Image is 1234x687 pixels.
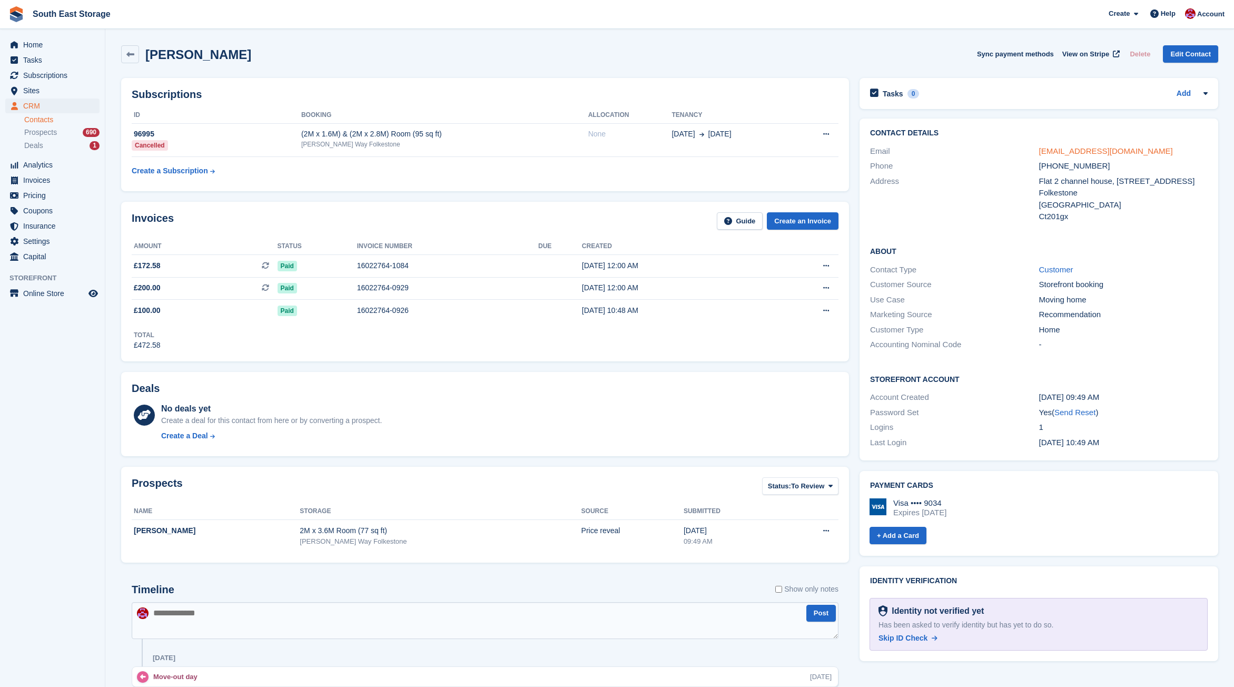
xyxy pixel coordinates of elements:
[878,633,937,644] a: Skip ID Check
[132,238,278,255] th: Amount
[161,430,208,441] div: Create a Deal
[883,89,903,99] h2: Tasks
[132,161,215,181] a: Create a Subscription
[810,672,832,682] div: [DATE]
[1039,309,1208,321] div: Recommendation
[23,219,86,233] span: Insurance
[278,238,357,255] th: Status
[300,525,581,536] div: 2M x 3.6M Room (77 sq ft)
[357,238,538,255] th: Invoice number
[1039,175,1208,188] div: Flat 2 channel house, [STREET_ADDRESS]
[870,421,1039,434] div: Logins
[134,282,161,293] span: £200.00
[870,339,1039,351] div: Accounting Nominal Code
[1126,45,1154,63] button: Delete
[132,584,174,596] h2: Timeline
[134,340,161,351] div: £472.58
[870,374,1208,384] h2: Storefront Account
[5,203,100,218] a: menu
[581,503,684,520] th: Source
[5,286,100,301] a: menu
[1039,391,1208,404] div: [DATE] 09:49 AM
[134,260,161,271] span: £172.58
[1039,265,1073,274] a: Customer
[1039,146,1173,155] a: [EMAIL_ADDRESS][DOMAIN_NAME]
[28,5,115,23] a: South East Storage
[1039,279,1208,291] div: Storefront booking
[23,158,86,172] span: Analytics
[134,305,161,316] span: £100.00
[300,503,581,520] th: Storage
[23,203,86,218] span: Coupons
[1052,408,1098,417] span: ( )
[870,129,1208,138] h2: Contact Details
[1039,187,1208,199] div: Folkestone
[9,273,105,283] span: Storefront
[278,283,297,293] span: Paid
[83,128,100,137] div: 690
[907,89,920,99] div: 0
[1163,45,1218,63] a: Edit Contact
[870,309,1039,321] div: Marketing Source
[134,330,161,340] div: Total
[977,45,1054,63] button: Sync payment methods
[870,391,1039,404] div: Account Created
[1039,421,1208,434] div: 1
[5,68,100,83] a: menu
[893,498,946,508] div: Visa •••• 9034
[278,261,297,271] span: Paid
[24,140,100,151] a: Deals 1
[762,477,838,495] button: Status: To Review
[684,525,781,536] div: [DATE]
[132,382,160,395] h2: Deals
[768,481,791,492] span: Status:
[161,415,382,426] div: Create a deal for this contact from here or by converting a prospect.
[1062,49,1109,60] span: View on Stripe
[870,498,886,515] img: Visa Logo
[153,654,175,662] div: [DATE]
[775,584,782,595] input: Show only notes
[24,141,43,151] span: Deals
[870,437,1039,449] div: Last Login
[767,212,838,230] a: Create an Invoice
[357,305,538,316] div: 16022764-0926
[5,249,100,264] a: menu
[23,99,86,113] span: CRM
[5,83,100,98] a: menu
[870,175,1039,223] div: Address
[870,279,1039,291] div: Customer Source
[870,145,1039,158] div: Email
[708,129,732,140] span: [DATE]
[581,525,684,536] div: Price reveal
[1039,324,1208,336] div: Home
[24,115,100,125] a: Contacts
[1039,199,1208,211] div: [GEOGRAPHIC_DATA]
[301,107,588,124] th: Booking
[278,306,297,316] span: Paid
[870,160,1039,172] div: Phone
[1039,211,1208,223] div: Ct201gx
[357,282,538,293] div: 16022764-0929
[161,403,382,415] div: No deals yet
[23,37,86,52] span: Home
[538,238,582,255] th: Due
[132,140,168,151] div: Cancelled
[23,234,86,249] span: Settings
[23,188,86,203] span: Pricing
[684,503,781,520] th: Submitted
[5,188,100,203] a: menu
[1039,160,1208,172] div: [PHONE_NUMBER]
[132,165,208,176] div: Create a Subscription
[1039,339,1208,351] div: -
[137,607,149,619] img: Roger Norris
[5,234,100,249] a: menu
[870,407,1039,419] div: Password Set
[878,634,927,642] span: Skip ID Check
[301,140,588,149] div: [PERSON_NAME] Way Folkestone
[5,158,100,172] a: menu
[878,605,887,617] img: Identity Verification Ready
[8,6,24,22] img: stora-icon-8386f47178a22dfd0bd8f6a31ec36ba5ce8667c1dd55bd0f319d3a0aa187defe.svg
[90,141,100,150] div: 1
[672,107,793,124] th: Tenancy
[23,286,86,301] span: Online Store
